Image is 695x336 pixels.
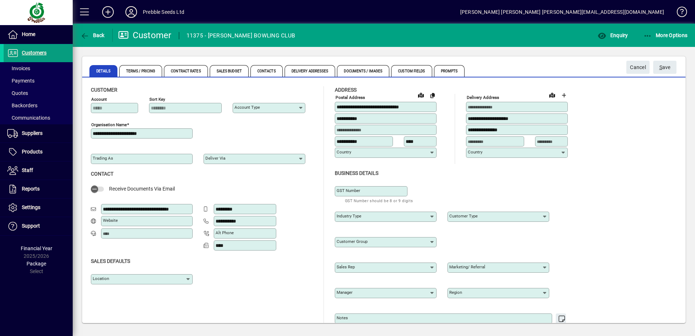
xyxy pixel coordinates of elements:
a: Settings [4,199,73,217]
mat-label: Customer group [337,239,367,244]
mat-label: Alt Phone [216,230,234,235]
mat-label: Organisation name [91,122,127,127]
button: Cancel [626,61,650,74]
a: Support [4,217,73,235]
mat-label: Country [337,149,351,155]
span: Documents / Images [337,65,389,77]
span: Quotes [7,90,28,96]
span: Prompts [434,65,465,77]
span: Reports [22,186,40,192]
mat-label: Marketing/ Referral [449,264,485,269]
span: Financial Year [21,245,52,251]
button: Choose address [558,89,570,101]
span: Invoices [7,65,30,71]
mat-label: Notes [337,315,348,320]
span: Delivery Addresses [285,65,336,77]
span: Sales Budget [210,65,249,77]
span: Sales defaults [91,258,130,264]
span: Settings [22,204,40,210]
a: Staff [4,161,73,180]
a: Suppliers [4,124,73,143]
span: Custom Fields [391,65,432,77]
span: Communications [7,115,50,121]
button: Add [96,5,120,19]
a: Reports [4,180,73,198]
button: Back [79,29,107,42]
span: Staff [22,167,33,173]
mat-label: Deliver via [205,156,225,161]
mat-label: Account Type [234,105,260,110]
a: Products [4,143,73,161]
span: Contacts [250,65,283,77]
span: Receive Documents Via Email [109,186,175,192]
mat-label: Region [449,290,462,295]
span: Support [22,223,40,229]
button: Enquiry [596,29,630,42]
span: Terms / Pricing [119,65,162,77]
span: Back [80,32,105,38]
span: Payments [7,78,35,84]
mat-label: Trading as [93,156,113,161]
span: Contact [91,171,113,177]
a: Knowledge Base [671,1,686,25]
a: Communications [4,112,73,124]
button: Save [653,61,676,74]
span: More Options [643,32,688,38]
mat-label: Manager [337,290,353,295]
span: Address [335,87,357,93]
span: Business details [335,170,378,176]
mat-label: Sort key [149,97,165,102]
a: Invoices [4,62,73,75]
span: Customers [22,50,47,56]
span: Home [22,31,35,37]
a: Payments [4,75,73,87]
span: Products [22,149,43,155]
a: Quotes [4,87,73,99]
mat-label: Country [468,149,482,155]
button: Copy to Delivery address [427,89,438,101]
span: Package [27,261,46,267]
mat-label: GST Number [337,188,360,193]
span: Contract Rates [164,65,208,77]
mat-label: Website [103,218,118,223]
span: ave [659,61,671,73]
div: Customer [118,29,172,41]
div: Prebble Seeds Ltd [143,6,184,18]
mat-label: Account [91,97,107,102]
span: Backorders [7,103,37,108]
mat-label: Industry type [337,213,361,219]
span: Customer [91,87,117,93]
div: [PERSON_NAME] [PERSON_NAME] [PERSON_NAME][EMAIL_ADDRESS][DOMAIN_NAME] [460,6,664,18]
mat-label: Location [93,276,109,281]
span: S [659,64,662,70]
a: Backorders [4,99,73,112]
button: Profile [120,5,143,19]
mat-label: Customer type [449,213,478,219]
span: Details [89,65,117,77]
button: More Options [642,29,690,42]
a: View on map [415,89,427,101]
a: View on map [546,89,558,101]
mat-hint: GST Number should be 8 or 9 digits [345,196,413,205]
div: 11375 - [PERSON_NAME] BOWLING CLUB [186,30,296,41]
span: Cancel [630,61,646,73]
mat-label: Sales rep [337,264,355,269]
span: Suppliers [22,130,43,136]
span: Enquiry [598,32,628,38]
a: Home [4,25,73,44]
app-page-header-button: Back [73,29,113,42]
